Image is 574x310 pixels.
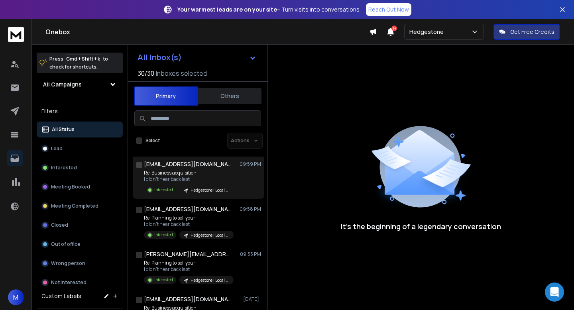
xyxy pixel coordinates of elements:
[37,160,123,176] button: Interested
[409,28,447,36] p: Hedgestone
[37,106,123,117] h3: Filters
[145,137,160,144] label: Select
[37,217,123,233] button: Closed
[144,221,234,228] p: I didn't hear back last
[37,179,123,195] button: Meeting Booked
[43,80,82,88] h1: All Campaigns
[37,77,123,92] button: All Campaigns
[240,251,261,257] p: 09:55 PM
[154,277,173,283] p: Interested
[177,6,277,13] strong: Your warmest leads are on your site
[191,277,229,283] p: Hedgestone | Local Business
[138,69,154,78] span: 30 / 30
[144,205,232,213] h1: [EMAIL_ADDRESS][DOMAIN_NAME]
[144,176,234,182] p: I didn't hear back last
[8,27,24,42] img: logo
[510,28,554,36] p: Get Free Credits
[198,87,261,105] button: Others
[191,232,229,238] p: Hedgestone | Local Business
[49,55,108,71] p: Press to check for shortcuts.
[37,141,123,157] button: Lead
[51,222,68,228] p: Closed
[144,260,234,266] p: Re: Planning to sell your
[131,49,263,65] button: All Inbox(s)
[37,275,123,290] button: Not Interested
[65,54,101,63] span: Cmd + Shift + k
[51,184,90,190] p: Meeting Booked
[366,3,411,16] a: Reach Out Now
[177,6,360,14] p: – Turn visits into conversations
[52,126,75,133] p: All Status
[37,122,123,137] button: All Status
[368,6,409,14] p: Reach Out Now
[51,241,81,247] p: Out of office
[144,160,232,168] h1: [EMAIL_ADDRESS][DOMAIN_NAME]
[191,187,229,193] p: Hedgestone | Local Business
[154,232,173,238] p: Interested
[8,289,24,305] button: M
[144,295,232,303] h1: [EMAIL_ADDRESS][DOMAIN_NAME]
[156,69,207,78] h3: Inboxes selected
[37,236,123,252] button: Out of office
[51,145,63,152] p: Lead
[51,165,77,171] p: Interested
[240,206,261,212] p: 09:58 PM
[545,283,564,302] div: Open Intercom Messenger
[51,279,86,286] p: Not Interested
[37,255,123,271] button: Wrong person
[144,250,232,258] h1: [PERSON_NAME][EMAIL_ADDRESS][DOMAIN_NAME]
[240,161,261,167] p: 09:59 PM
[41,292,81,300] h3: Custom Labels
[144,266,234,273] p: I didn't hear back last
[134,86,198,106] button: Primary
[51,203,98,209] p: Meeting Completed
[144,215,234,221] p: Re: Planning to sell your
[341,221,501,232] p: It’s the beginning of a legendary conversation
[51,260,85,267] p: Wrong person
[144,170,234,176] p: Re: Business acquisition
[45,27,369,37] h1: Onebox
[391,26,397,31] span: 24
[243,296,261,302] p: [DATE]
[154,187,173,193] p: Interested
[138,53,182,61] h1: All Inbox(s)
[37,198,123,214] button: Meeting Completed
[493,24,560,40] button: Get Free Credits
